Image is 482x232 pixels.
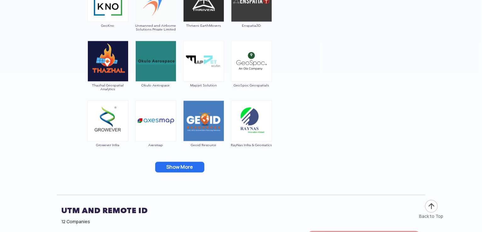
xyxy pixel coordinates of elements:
span: Growever Infra [87,143,129,147]
span: Thriveni EarthMovers [183,24,224,27]
span: Geoid Resource [183,143,224,147]
img: img_okulo.png [135,41,176,82]
img: ic_arrow-up.png [424,199,438,213]
a: Geoid Resource [183,118,224,147]
a: Okulo Aerospace [135,58,177,87]
div: 12 Companies [62,218,421,225]
img: img_geoid.png [183,101,224,141]
span: GeoSpoc Geospatials [231,83,272,87]
a: Thazhal Geospatial Analytics [87,58,129,91]
span: Enspatia3D [231,24,272,27]
a: Growever Infra [87,118,129,147]
a: GeoSpoc Geospatials [231,58,272,87]
span: Unmanned and Airborne Solutions Private Limited [135,24,177,31]
img: img_mapjet.png [183,41,224,82]
span: Mapjet Solution [183,83,224,87]
img: img_thazhal.png [88,41,128,82]
span: RayNas Infra & Geomatics [231,143,272,147]
span: GeoKno [87,24,129,27]
img: img_raynas.png [231,101,272,141]
a: Axesmap [135,118,177,147]
div: Back to Top [419,213,444,219]
a: RayNas Infra & Geomatics [231,118,272,147]
span: Thazhal Geospatial Analytics [87,83,129,91]
a: Mapjet Solution [183,58,224,87]
h2: UTM and Remote ID [62,203,421,218]
button: Show More [155,162,204,173]
img: ic_axesmap.png [135,101,176,141]
img: img_geospoc.png [231,41,272,82]
img: img_growever.png [88,101,128,141]
span: Okulo Aerospace [135,83,177,87]
span: Axesmap [135,143,177,147]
